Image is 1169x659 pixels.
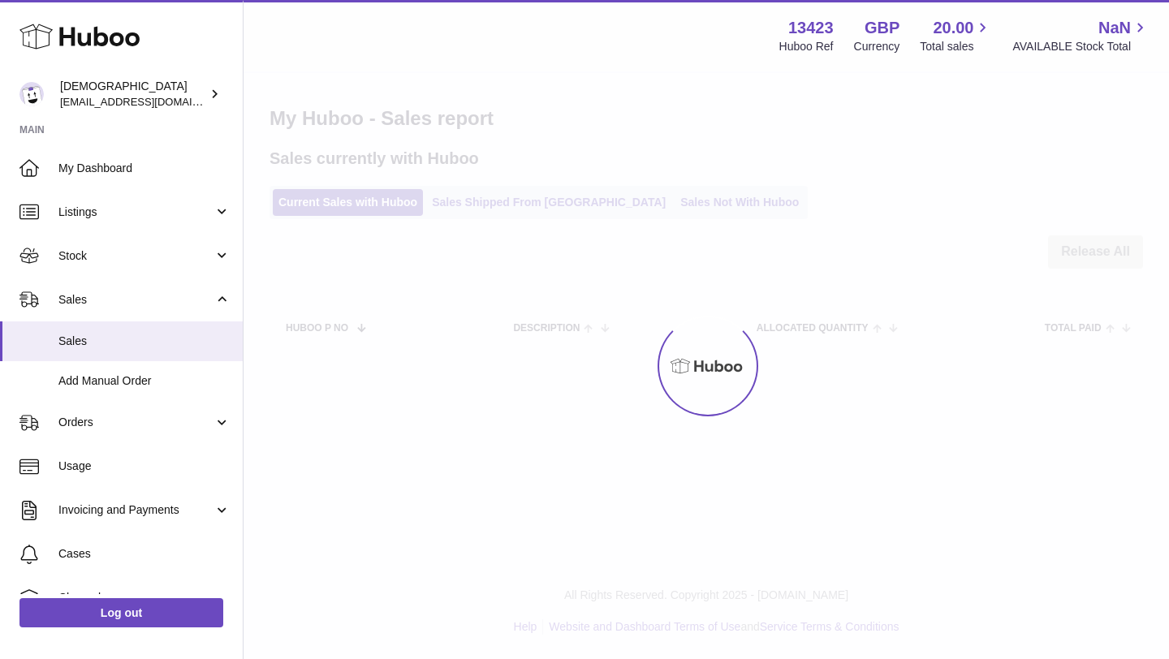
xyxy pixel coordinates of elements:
span: Sales [58,334,231,349]
span: 20.00 [933,17,973,39]
a: Log out [19,598,223,627]
span: Orders [58,415,214,430]
span: [EMAIL_ADDRESS][DOMAIN_NAME] [60,95,239,108]
span: AVAILABLE Stock Total [1012,39,1150,54]
div: Huboo Ref [779,39,834,54]
span: Stock [58,248,214,264]
strong: GBP [865,17,899,39]
span: My Dashboard [58,161,231,176]
span: Listings [58,205,214,220]
span: Cases [58,546,231,562]
span: Channels [58,590,231,605]
span: Usage [58,459,231,474]
span: Sales [58,292,214,308]
span: NaN [1098,17,1131,39]
div: [DEMOGRAPHIC_DATA] [60,79,206,110]
span: Add Manual Order [58,373,231,389]
a: NaN AVAILABLE Stock Total [1012,17,1150,54]
a: 20.00 Total sales [920,17,992,54]
span: Invoicing and Payments [58,502,214,518]
span: Total sales [920,39,992,54]
strong: 13423 [788,17,834,39]
div: Currency [854,39,900,54]
img: olgazyuz@outlook.com [19,82,44,106]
